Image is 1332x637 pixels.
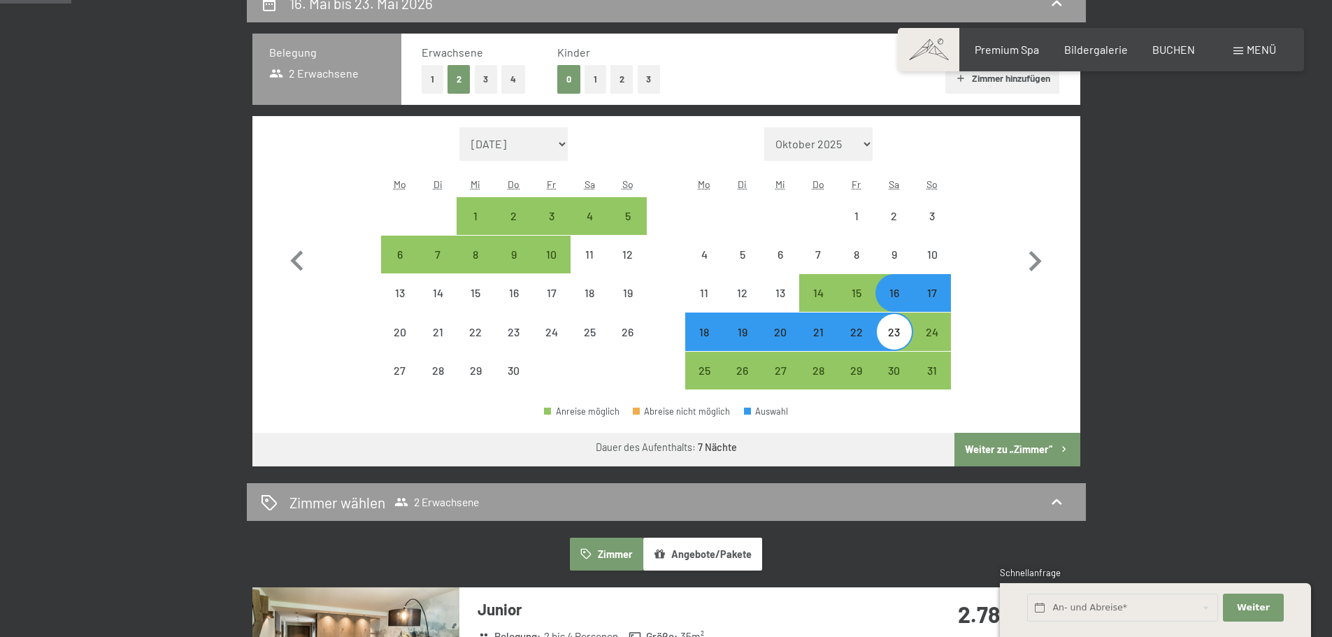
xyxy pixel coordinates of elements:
div: Anreise möglich [608,197,646,235]
div: Sat May 23 2026 [875,313,913,350]
div: Thu Apr 09 2026 [495,236,533,273]
div: Tue May 26 2026 [724,352,761,389]
div: Thu Apr 16 2026 [495,274,533,312]
div: 19 [610,287,645,322]
div: Wed Apr 29 2026 [457,352,494,389]
div: 11 [687,287,722,322]
div: Fri May 01 2026 [837,197,875,235]
div: Anreise nicht möglich [533,313,571,350]
div: Anreise nicht möglich [761,236,799,273]
span: 2 Erwachsene [394,495,479,509]
div: Anreise nicht möglich [685,274,723,312]
div: Anreise nicht möglich [419,313,457,350]
div: Mon Apr 20 2026 [381,313,419,350]
div: Sat May 09 2026 [875,236,913,273]
div: Fri Apr 24 2026 [533,313,571,350]
div: 29 [458,365,493,400]
div: 3 [534,210,569,245]
div: 14 [801,287,836,322]
div: Anreise möglich [533,236,571,273]
div: Sat May 30 2026 [875,352,913,389]
div: Sun Apr 26 2026 [608,313,646,350]
div: 17 [534,287,569,322]
div: Anreise möglich [419,236,457,273]
div: Tue Apr 21 2026 [419,313,457,350]
div: Anreise nicht möglich [875,197,913,235]
div: 6 [382,249,417,284]
div: 12 [725,287,760,322]
div: 17 [915,287,950,322]
div: Tue May 05 2026 [724,236,761,273]
div: Anreise nicht möglich [608,236,646,273]
span: BUCHEN [1152,43,1195,56]
div: Thu May 07 2026 [799,236,837,273]
button: 4 [501,65,525,94]
div: Mon Apr 06 2026 [381,236,419,273]
abbr: Sonntag [926,178,938,190]
abbr: Dienstag [738,178,747,190]
span: Bildergalerie [1064,43,1128,56]
span: 2 Erwachsene [269,66,359,81]
div: Tue Apr 14 2026 [419,274,457,312]
div: 10 [534,249,569,284]
button: Nächster Monat [1015,127,1055,390]
div: Anreise möglich [837,274,875,312]
div: 11 [572,249,607,284]
abbr: Samstag [585,178,595,190]
div: Fri May 29 2026 [837,352,875,389]
div: 22 [458,327,493,362]
div: 21 [420,327,455,362]
div: Sun Apr 12 2026 [608,236,646,273]
div: 26 [610,327,645,362]
h2: Zimmer wählen [289,492,385,513]
div: Wed May 13 2026 [761,274,799,312]
div: 10 [915,249,950,284]
abbr: Sonntag [622,178,633,190]
div: Fri Apr 17 2026 [533,274,571,312]
button: 2 [610,65,633,94]
div: 24 [534,327,569,362]
div: Fri Apr 10 2026 [533,236,571,273]
div: 18 [687,327,722,362]
div: Mon May 25 2026 [685,352,723,389]
div: Anreise nicht möglich [381,274,419,312]
div: Anreise möglich [799,352,837,389]
div: 3 [915,210,950,245]
div: Anreise möglich [875,313,913,350]
div: Anreise nicht möglich [761,274,799,312]
div: Anreise nicht möglich [381,313,419,350]
abbr: Samstag [889,178,899,190]
div: 21 [801,327,836,362]
div: Anreise nicht möglich [419,274,457,312]
div: Anreise möglich [837,313,875,350]
div: 2 [877,210,912,245]
div: Anreise möglich [913,274,951,312]
div: Anreise möglich [571,197,608,235]
button: Zimmer hinzufügen [945,63,1059,94]
div: Thu Apr 02 2026 [495,197,533,235]
div: 7 [420,249,455,284]
abbr: Freitag [547,178,556,190]
div: Wed May 06 2026 [761,236,799,273]
button: Zimmer [570,538,643,570]
div: Anreise nicht möglich [913,236,951,273]
div: Anreise nicht möglich [495,274,533,312]
abbr: Donnerstag [812,178,824,190]
abbr: Donnerstag [508,178,520,190]
button: 3 [475,65,498,94]
div: Anreise möglich [685,313,723,350]
strong: 2.784,00 € [958,601,1061,627]
button: Weiter [1223,594,1283,622]
div: 15 [838,287,873,322]
div: Abreise nicht möglich [633,407,731,416]
div: 19 [725,327,760,362]
h3: Junior [478,599,894,620]
div: Anreise nicht möglich [381,352,419,389]
b: 7 Nächte [698,441,737,453]
button: 1 [422,65,443,94]
div: Mon Apr 27 2026 [381,352,419,389]
div: 6 [763,249,798,284]
div: Anreise nicht möglich [571,274,608,312]
div: Dauer des Aufenthalts: [596,441,737,455]
div: Anreise möglich [495,236,533,273]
